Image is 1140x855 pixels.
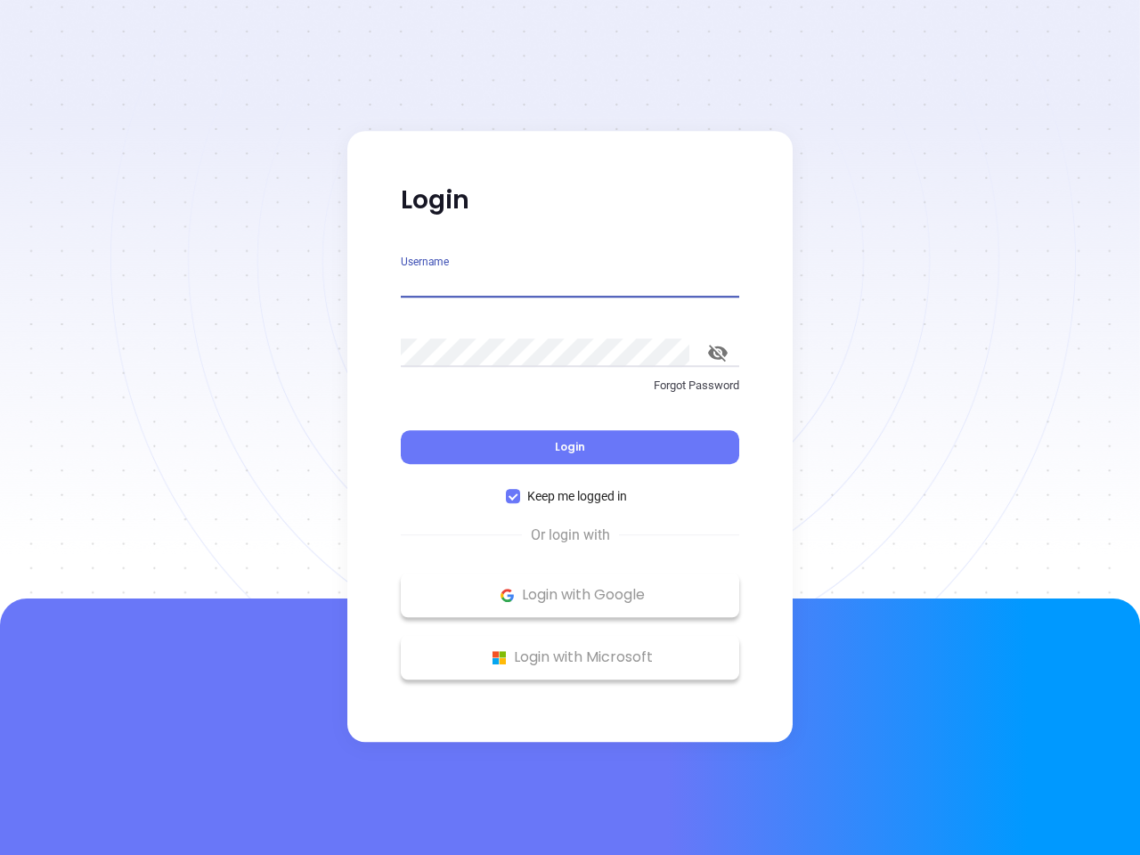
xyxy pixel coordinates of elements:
[488,647,510,669] img: Microsoft Logo
[410,582,730,608] p: Login with Google
[401,430,739,464] button: Login
[401,635,739,680] button: Microsoft Logo Login with Microsoft
[520,486,634,506] span: Keep me logged in
[522,525,619,546] span: Or login with
[401,256,449,267] label: Username
[555,439,585,454] span: Login
[496,584,518,607] img: Google Logo
[401,184,739,216] p: Login
[401,377,739,395] p: Forgot Password
[401,573,739,617] button: Google Logo Login with Google
[410,644,730,671] p: Login with Microsoft
[401,377,739,409] a: Forgot Password
[696,331,739,374] button: toggle password visibility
